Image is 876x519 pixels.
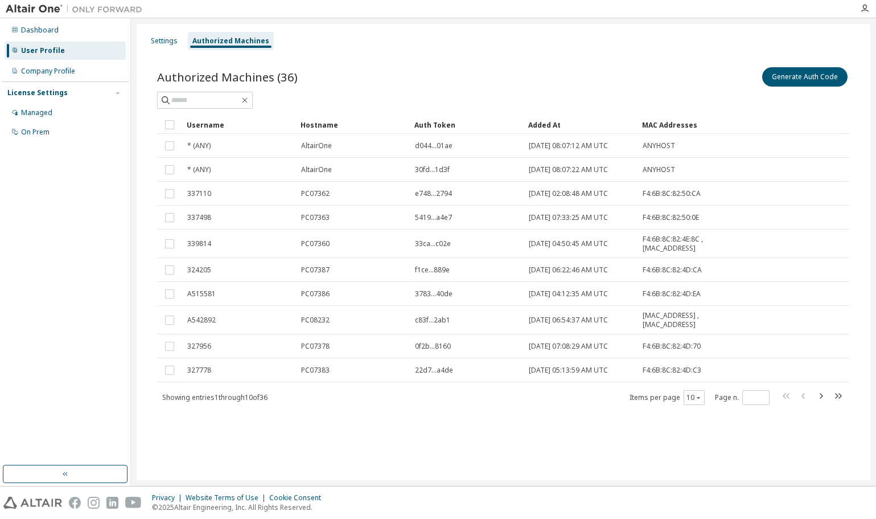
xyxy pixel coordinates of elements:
div: User Profile [21,46,65,55]
span: c83f...2ab1 [415,316,450,325]
span: PC07360 [301,239,330,248]
div: Privacy [152,493,186,502]
span: [DATE] 07:33:25 AM UTC [529,213,608,222]
span: 33ca...c02e [415,239,451,248]
div: Settings [151,36,178,46]
span: * (ANY) [187,165,211,174]
span: A542892 [187,316,216,325]
span: PC08232 [301,316,330,325]
span: [DATE] 04:50:45 AM UTC [529,239,608,248]
div: On Prem [21,128,50,137]
span: 337498 [187,213,211,222]
span: F4:6B:8C:82:50:0E [643,213,699,222]
span: Showing entries 1 through 10 of 36 [162,393,268,402]
img: Altair One [6,3,148,15]
span: ANYHOST [643,141,675,150]
span: Page n. [715,390,770,405]
span: PC07378 [301,342,330,351]
div: License Settings [7,88,68,97]
span: PC07362 [301,189,330,198]
div: Hostname [301,116,405,134]
div: Cookie Consent [269,493,328,502]
img: instagram.svg [88,497,100,509]
span: 5419...a4e7 [415,213,452,222]
span: F4:6B:8C:82:4D:70 [643,342,701,351]
span: 339814 [187,239,211,248]
div: Added At [528,116,633,134]
span: 324205 [187,265,211,275]
div: Website Terms of Use [186,493,269,502]
span: F4:6B:8C:82:4D:CA [643,265,702,275]
span: f1ce...889e [415,265,450,275]
span: F4:6B:8C:82:50:CA [643,189,701,198]
span: [DATE] 08:07:22 AM UTC [529,165,608,174]
span: F4:6B:8C:82:4D:EA [643,289,701,299]
span: [DATE] 06:54:37 AM UTC [529,316,608,325]
span: [DATE] 08:07:12 AM UTC [529,141,608,150]
div: MAC Addresses [642,116,730,134]
div: Managed [21,108,52,117]
span: 337110 [187,189,211,198]
button: Generate Auth Code [762,67,848,87]
div: Username [187,116,291,134]
span: 30fd...1d3f [415,165,450,174]
span: Items per page [630,390,705,405]
span: 0f2b...8160 [415,342,451,351]
span: A515581 [187,289,216,299]
span: 22d7...a4de [415,366,453,375]
span: 327778 [187,366,211,375]
div: Company Profile [21,67,75,76]
span: * (ANY) [187,141,211,150]
span: Authorized Machines (36) [157,69,298,85]
span: AltairOne [301,141,332,150]
span: PC07387 [301,265,330,275]
img: youtube.svg [125,497,142,509]
button: 10 [686,393,702,402]
span: F4:6B:8C:82:4E:8C , [MAC_ADDRESS] [643,235,730,253]
span: [DATE] 05:13:59 AM UTC [529,366,608,375]
span: F4:6B:8C:82:4D:C3 [643,366,701,375]
span: 3783...40de [415,289,453,299]
img: linkedin.svg [106,497,118,509]
span: [DATE] 02:08:48 AM UTC [529,189,608,198]
span: 327956 [187,342,211,351]
div: Dashboard [21,26,59,35]
span: [DATE] 04:12:35 AM UTC [529,289,608,299]
span: [DATE] 06:22:46 AM UTC [529,265,608,275]
span: [MAC_ADDRESS] , [MAC_ADDRESS] [643,311,730,329]
img: altair_logo.svg [3,497,62,509]
span: PC07383 [301,366,330,375]
span: d044...01ae [415,141,453,150]
span: AltairOne [301,165,332,174]
img: facebook.svg [69,497,81,509]
span: e748...2794 [415,189,452,198]
span: ANYHOST [643,165,675,174]
span: PC07363 [301,213,330,222]
div: Auth Token [414,116,519,134]
p: © 2025 Altair Engineering, Inc. All Rights Reserved. [152,502,328,512]
span: [DATE] 07:08:29 AM UTC [529,342,608,351]
span: PC07386 [301,289,330,299]
div: Authorized Machines [192,36,269,46]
